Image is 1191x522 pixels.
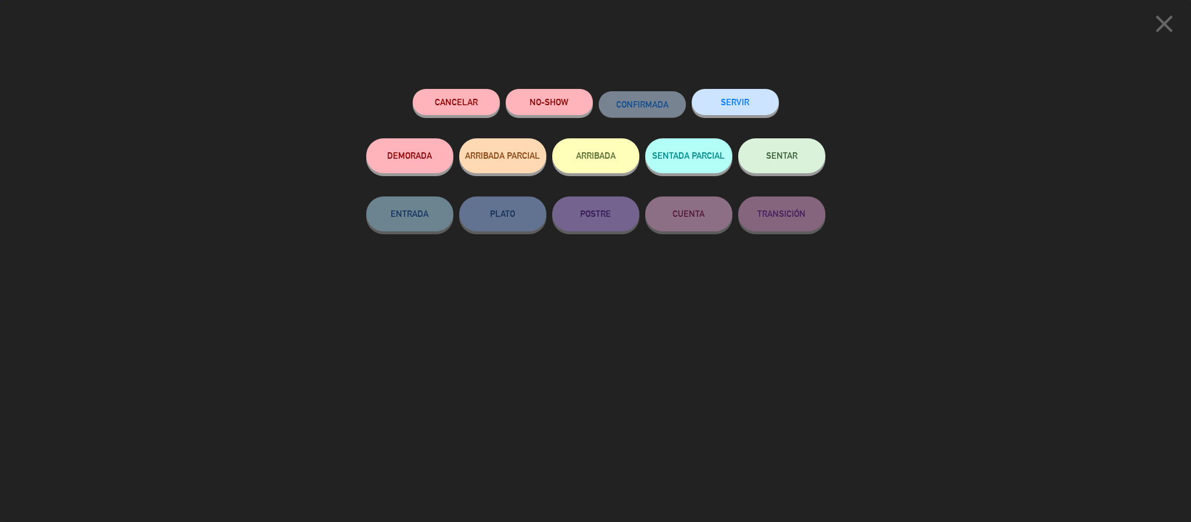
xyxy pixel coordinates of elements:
span: ARRIBADA PARCIAL [465,151,540,160]
button: TRANSICIÓN [738,196,825,231]
button: DEMORADA [366,138,453,173]
button: ARRIBADA [552,138,639,173]
button: CUENTA [645,196,732,231]
button: SERVIR [692,89,779,115]
button: SENTAR [738,138,825,173]
button: close [1146,9,1182,43]
span: CONFIRMADA [616,99,668,109]
button: POSTRE [552,196,639,231]
button: Cancelar [413,89,500,115]
button: ENTRADA [366,196,453,231]
span: SENTAR [766,151,797,160]
button: NO-SHOW [506,89,593,115]
button: CONFIRMADA [599,91,686,117]
button: ARRIBADA PARCIAL [459,138,546,173]
button: PLATO [459,196,546,231]
i: close [1150,9,1179,38]
button: SENTADA PARCIAL [645,138,732,173]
